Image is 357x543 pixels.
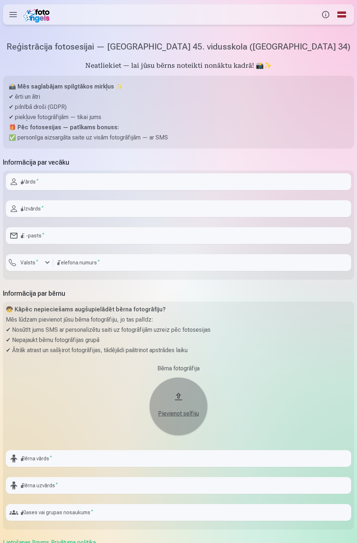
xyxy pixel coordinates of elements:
h5: Informācija par vecāku [3,157,354,168]
a: Global [334,4,350,25]
img: /fa1 [23,7,52,23]
p: ✔ Nepajaukt bērnu fotogrāfijas grupā [6,335,351,345]
button: Valsts* [6,254,53,271]
div: Bērna fotogrāfija [6,364,351,373]
button: Info [318,4,334,25]
strong: 🎁 Pēc fotosesijas — patīkams bonuss: [9,124,119,131]
p: ✔ Ātrāk atrast un sašķirot fotogrāfijas, tādējādi paātrinot apstrādes laiku [6,345,351,355]
label: Valsts [17,259,41,266]
strong: 📸 Mēs saglabājam spilgtākos mirkļus ✨ [9,83,123,90]
p: ✅ personīga aizsargāta saite uz visām fotogrāfijām — ar SMS [9,133,348,143]
strong: 🧒 Kāpēc nepieciešams augšupielādēt bērna fotogrāfiju? [6,306,166,313]
p: ✔ piekļuve fotogrāfijām — tikai jums [9,112,348,122]
p: ✔ ērti un ātri [9,92,348,102]
p: ✔ pilnībā droši (GDPR) [9,102,348,112]
p: ✔ Nosūtīt jums SMS ar personalizētu saiti uz fotogrāfijām uzreiz pēc fotosesijas [6,325,351,335]
h5: Informācija par bērnu [3,288,354,299]
p: Mēs lūdzam pievienot jūsu bērna fotogrāfiju, jo tas palīdz: [6,315,351,325]
h1: Reģistrācija fotosesijai — [GEOGRAPHIC_DATA] 45. vidusskola ([GEOGRAPHIC_DATA] 34) [3,41,354,52]
h5: Neatliekiet — lai jūsu bērns noteikti nonāktu kadrā! 📸✨ [3,61,354,71]
div: Pievienot selfiju [157,409,200,418]
button: Pievienot selfiju [149,377,208,436]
